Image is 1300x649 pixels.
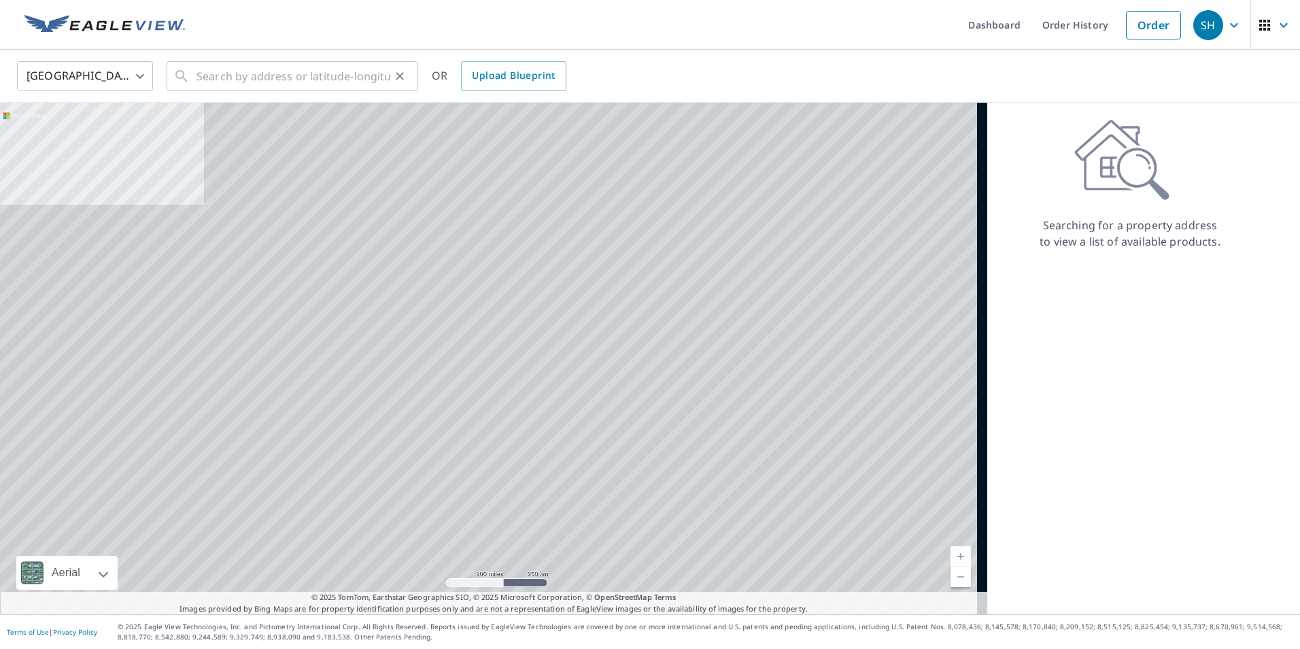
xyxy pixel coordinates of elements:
span: Upload Blueprint [472,67,555,84]
p: Searching for a property address to view a list of available products. [1039,217,1221,250]
a: Upload Blueprint [461,61,566,91]
a: Current Level 5, Zoom In [951,546,971,567]
div: SH [1193,10,1223,40]
p: © 2025 Eagle View Technologies, Inc. and Pictometry International Corp. All Rights Reserved. Repo... [118,622,1293,642]
p: | [7,628,97,636]
a: Terms [654,592,677,602]
div: Aerial [48,556,84,590]
a: Terms of Use [7,627,49,637]
a: Privacy Policy [53,627,97,637]
a: Current Level 5, Zoom Out [951,567,971,587]
input: Search by address or latitude-longitude [196,57,390,95]
a: OpenStreetMap [594,592,651,602]
div: OR [432,61,566,91]
div: [GEOGRAPHIC_DATA] [17,57,153,95]
a: Order [1126,11,1181,39]
div: Aerial [16,556,118,590]
span: © 2025 TomTom, Earthstar Geographics SIO, © 2025 Microsoft Corporation, © [311,592,677,603]
button: Clear [390,67,409,86]
img: EV Logo [24,15,185,35]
